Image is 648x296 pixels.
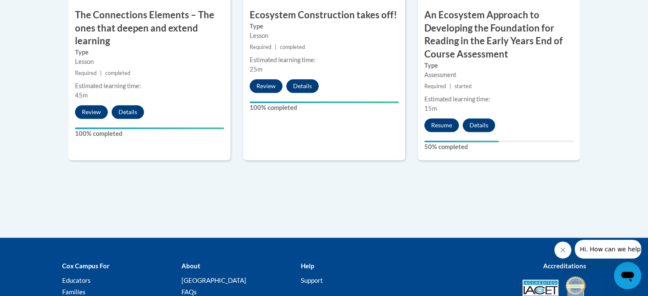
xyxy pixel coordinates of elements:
span: Required [75,70,97,76]
button: Details [463,118,495,132]
label: Type [250,22,399,31]
div: Lesson [250,31,399,40]
span: completed [105,70,130,76]
a: Educators [62,276,91,284]
a: [GEOGRAPHIC_DATA] [181,276,246,284]
span: | [275,44,276,50]
b: Accreditations [543,262,586,270]
span: | [449,83,451,89]
button: Review [250,79,282,93]
div: Assessment [424,70,573,80]
label: 100% completed [250,103,399,112]
label: Type [75,48,224,57]
div: Your progress [75,127,224,129]
label: Type [424,61,573,70]
div: Estimated learning time: [424,95,573,104]
label: 100% completed [75,129,224,138]
span: Required [424,83,446,89]
div: Your progress [424,141,499,142]
div: Estimated learning time: [75,81,224,91]
span: | [100,70,102,76]
span: Required [250,44,271,50]
a: Support [300,276,323,284]
label: 50% completed [424,142,573,152]
button: Details [112,105,144,119]
span: 45m [75,92,88,99]
h3: Ecosystem Construction takes off! [243,9,405,22]
iframe: Button to launch messaging window [614,262,641,289]
b: About [181,262,200,270]
b: Cox Campus For [62,262,109,270]
b: Help [300,262,314,270]
iframe: Close message [554,241,571,259]
div: Your progress [250,101,399,103]
button: Details [286,79,319,93]
div: Lesson [75,57,224,66]
iframe: Message from company [575,240,641,259]
h3: An Ecosystem Approach to Developing the Foundation for Reading in the Early Years End of Course A... [418,9,580,61]
span: Hi. How can we help? [5,6,69,13]
span: started [455,83,472,89]
h3: The Connections Elements – The ones that deepen and extend learning [69,9,230,48]
button: Review [75,105,108,119]
span: 15m [424,105,437,112]
span: 25m [250,66,262,73]
span: completed [280,44,305,50]
a: FAQs [181,288,196,296]
button: Resume [424,118,459,132]
div: Estimated learning time: [250,55,399,65]
a: Families [62,288,86,296]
